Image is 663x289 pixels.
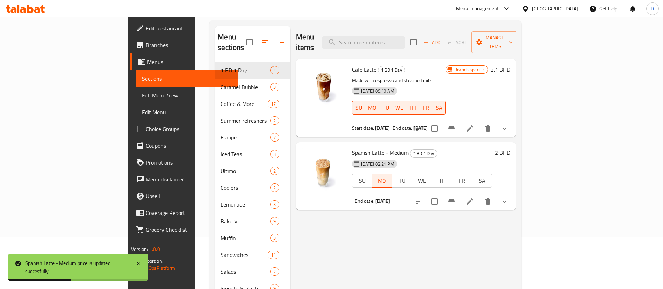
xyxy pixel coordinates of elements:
[375,123,390,132] b: [DATE]
[495,148,510,158] h6: 2 BHD
[271,168,279,174] span: 2
[406,35,421,50] span: Select section
[352,64,376,75] span: Cafe Latte
[322,36,405,49] input: search
[274,34,290,51] button: Add section
[422,103,430,113] span: FR
[455,176,469,186] span: FR
[392,174,412,188] button: TU
[221,83,270,91] span: Caramel Bubble
[271,218,279,225] span: 9
[215,112,290,129] div: Summer refreshers2
[146,192,233,200] span: Upsell
[435,176,449,186] span: TH
[296,32,314,53] h2: Menu items
[271,201,279,208] span: 3
[25,259,129,275] div: Spanish Latte - Medium price is updated succesfully
[409,103,417,113] span: TH
[302,148,346,193] img: Spanish Latte - Medium
[268,101,279,107] span: 17
[271,185,279,191] span: 2
[443,37,471,48] span: Select section first
[215,263,290,280] div: Salads2
[142,91,233,100] span: Full Menu View
[472,174,492,188] button: SA
[270,183,279,192] div: items
[130,171,238,188] a: Menu disclaimer
[131,245,148,254] span: Version:
[496,193,513,210] button: show more
[221,116,270,125] div: Summer refreshers
[221,133,270,142] span: Frappe
[352,76,446,85] p: Made with espresso and steamed milk
[130,188,238,204] a: Upsell
[410,149,437,158] div: 1 BD 1 Day
[221,150,270,158] div: Iced Teas
[130,137,238,154] a: Coupons
[215,179,290,196] div: Coolers2
[130,221,238,238] a: Grocery Checklist
[130,20,238,37] a: Edit Restaurant
[142,74,233,83] span: Sections
[221,100,268,108] div: Coffee & More
[215,246,290,263] div: Sandwiches11
[271,67,279,74] span: 2
[270,83,279,91] div: items
[500,124,509,133] svg: Show Choices
[257,34,274,51] span: Sort sections
[480,120,496,137] button: delete
[221,66,270,74] div: 1 BD 1 Day
[375,196,390,205] b: [DATE]
[443,120,460,137] button: Branch-specific-item
[146,41,233,49] span: Branches
[270,200,279,209] div: items
[130,53,238,70] a: Menus
[651,5,654,13] span: D
[378,66,405,74] span: 1 BD 1 Day
[136,87,238,104] a: Full Menu View
[352,101,366,115] button: SU
[130,121,238,137] a: Choice Groups
[221,217,270,225] span: Bakery
[466,197,474,206] a: Edit menu item
[410,193,427,210] button: sort-choices
[221,234,270,242] span: Muffin
[355,176,369,186] span: SU
[496,120,513,137] button: show more
[452,66,488,73] span: Branch specific
[355,196,374,205] span: End date:
[412,174,432,188] button: WE
[271,268,279,275] span: 2
[443,193,460,210] button: Branch-specific-item
[215,129,290,146] div: Frappe7
[471,31,518,53] button: Manage items
[421,37,443,48] span: Add item
[302,65,346,109] img: Cafe Latte
[375,176,389,186] span: MO
[221,200,270,209] div: Lemonade
[270,133,279,142] div: items
[271,134,279,141] span: 7
[270,217,279,225] div: items
[477,34,513,51] span: Manage items
[221,251,268,259] span: Sandwiches
[406,101,419,115] button: TH
[352,123,374,132] span: Start date:
[419,101,433,115] button: FR
[475,176,489,186] span: SA
[136,70,238,87] a: Sections
[372,174,392,188] button: MO
[130,154,238,171] a: Promotions
[215,213,290,230] div: Bakery9
[215,196,290,213] div: Lemonade3
[146,158,233,167] span: Promotions
[379,101,392,115] button: TU
[268,252,279,258] span: 11
[466,124,474,133] a: Edit menu item
[435,103,443,113] span: SA
[146,225,233,234] span: Grocery Checklist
